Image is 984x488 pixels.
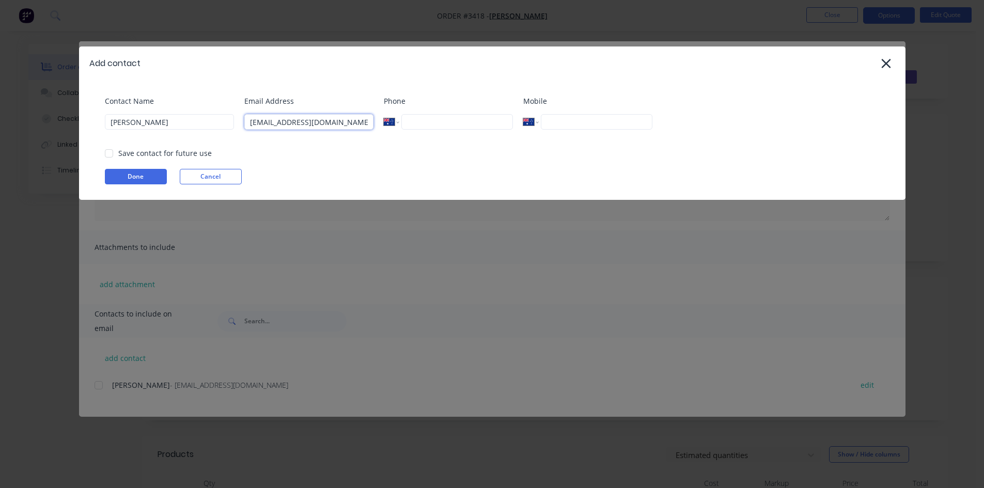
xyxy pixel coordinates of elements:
label: Phone [384,96,513,106]
button: Cancel [180,169,242,184]
div: Save contact for future use [118,148,212,159]
div: Add contact [89,57,140,70]
label: Email Address [244,96,373,106]
button: Done [105,169,167,184]
label: Contact Name [105,96,234,106]
label: Mobile [523,96,652,106]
